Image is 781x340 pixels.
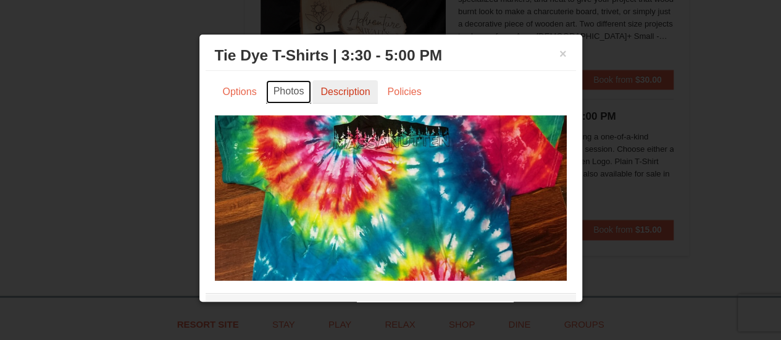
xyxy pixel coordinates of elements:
div: Massanutten Classes and Workshops [206,293,576,324]
a: Policies [379,80,429,104]
button: × [559,48,567,60]
img: 6619869-1562-921990d1.png [215,115,567,308]
a: Description [312,80,378,104]
a: Options [215,80,265,104]
a: Photos [266,80,312,104]
h3: Tie Dye T-Shirts | 3:30 - 5:00 PM [215,46,567,65]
